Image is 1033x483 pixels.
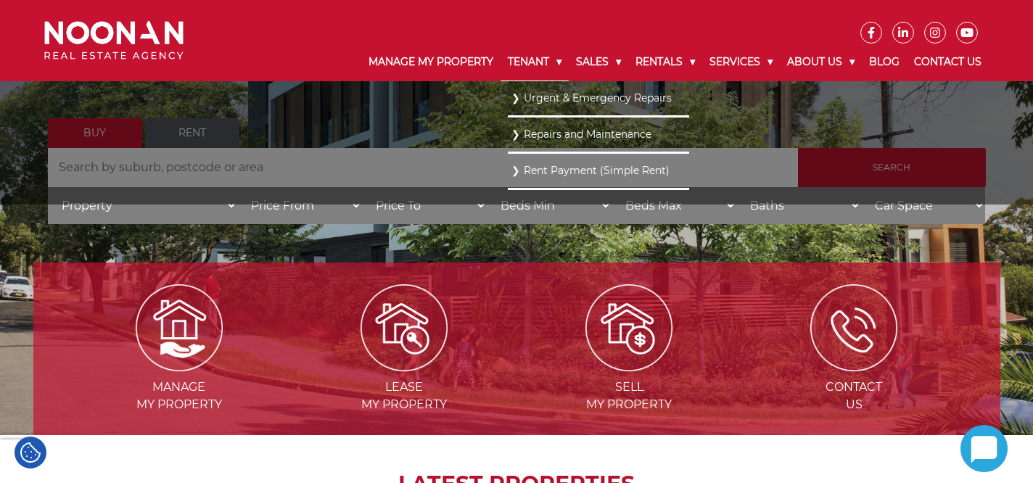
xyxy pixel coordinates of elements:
a: Tenant [501,44,569,81]
a: Sales [569,44,628,80]
a: About Us [780,44,862,80]
img: Noonan Real Estate Agency [44,21,184,59]
span: Lease my Property [293,379,515,413]
a: Leasemy Property [293,320,515,411]
span: Contact Us [743,379,965,413]
a: Manage My Property [361,44,501,80]
img: Sell my property [585,284,672,371]
a: Contact Us [907,44,989,80]
span: Sell my Property [518,379,740,413]
a: Managemy Property [68,320,290,411]
a: Repairs and Maintenance [511,125,686,144]
a: Sellmy Property [518,320,740,411]
a: Urgent & Emergency Repairs [511,88,686,108]
span: Manage my Property [68,379,290,413]
a: ContactUs [743,320,965,411]
div: Cookie Settings [15,437,46,468]
a: Rent Payment (Simple Rent) [511,161,686,181]
a: Services [702,44,780,80]
img: ICONS [810,284,897,371]
a: Blog [862,44,907,80]
img: Lease my property [361,284,448,371]
img: Manage my Property [136,284,223,371]
a: Rentals [628,44,702,80]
